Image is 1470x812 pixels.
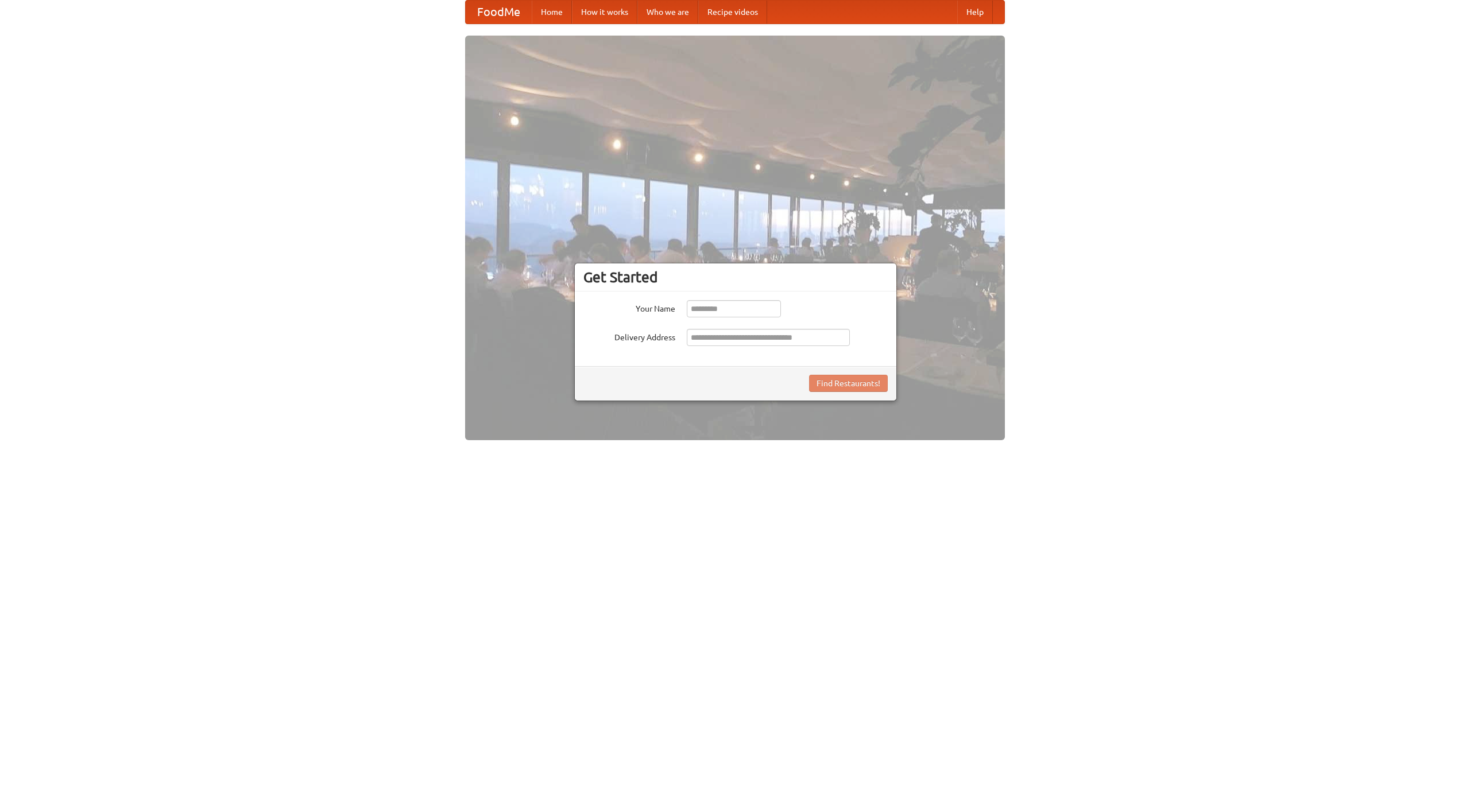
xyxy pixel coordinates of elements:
label: Your Name [583,300,675,314]
button: Find Restaurants! [809,375,888,392]
a: Recipe videos [698,1,767,24]
a: Help [957,1,993,24]
h3: Get Started [583,269,888,286]
a: Who we are [637,1,698,24]
label: Delivery Address [583,329,675,343]
a: Home [532,1,572,24]
a: FoodMe [466,1,532,24]
a: How it works [572,1,637,24]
